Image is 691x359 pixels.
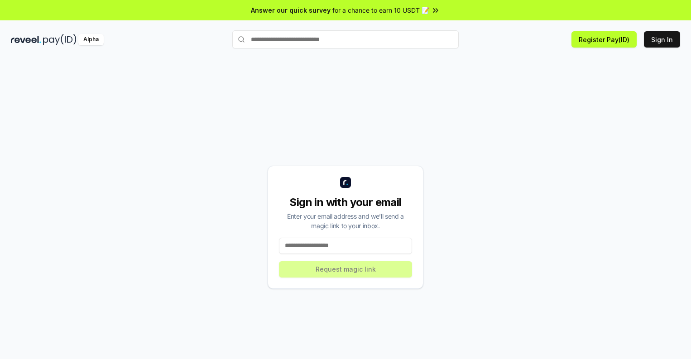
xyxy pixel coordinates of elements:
span: for a chance to earn 10 USDT 📝 [332,5,429,15]
img: logo_small [340,177,351,188]
div: Alpha [78,34,104,45]
img: reveel_dark [11,34,41,45]
img: pay_id [43,34,77,45]
div: Sign in with your email [279,195,412,210]
div: Enter your email address and we’ll send a magic link to your inbox. [279,211,412,230]
button: Register Pay(ID) [571,31,637,48]
button: Sign In [644,31,680,48]
span: Answer our quick survey [251,5,331,15]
